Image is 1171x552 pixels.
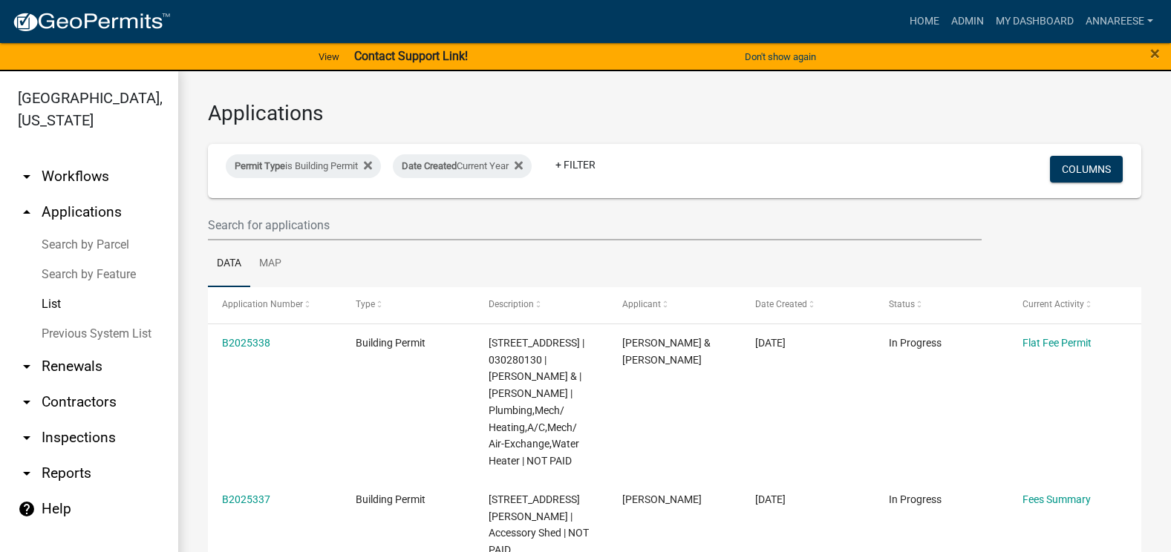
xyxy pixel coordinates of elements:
[889,337,942,349] span: In Progress
[208,287,342,323] datatable-header-cell: Application Number
[18,429,36,447] i: arrow_drop_down
[354,49,468,63] strong: Contact Support Link!
[1080,7,1159,36] a: annareese
[18,358,36,375] i: arrow_drop_down
[250,240,290,288] a: Map
[1050,156,1123,183] button: Columns
[313,45,345,69] a: View
[222,337,270,349] a: B2025338
[356,299,375,309] span: Type
[1150,45,1160,62] button: Close
[342,287,475,323] datatable-header-cell: Type
[1022,493,1091,505] a: Fees Summary
[222,299,303,309] span: Application Number
[755,337,786,349] span: 09/16/2025
[208,210,982,240] input: Search for applications
[741,287,875,323] datatable-header-cell: Date Created
[356,337,425,349] span: Building Permit
[208,240,250,288] a: Data
[226,154,381,178] div: is Building Permit
[622,337,711,366] span: David & Susan Jones
[945,7,990,36] a: Admin
[474,287,608,323] datatable-header-cell: Description
[18,464,36,482] i: arrow_drop_down
[990,7,1080,36] a: My Dashboard
[222,493,270,505] a: B2025337
[889,299,915,309] span: Status
[875,287,1008,323] datatable-header-cell: Status
[608,287,742,323] datatable-header-cell: Applicant
[622,493,702,505] span: Travis Greenfield
[18,168,36,185] i: arrow_drop_down
[356,493,425,505] span: Building Permit
[393,154,532,178] div: Current Year
[235,160,285,171] span: Permit Type
[755,493,786,505] span: 09/16/2025
[1008,287,1141,323] datatable-header-cell: Current Activity
[622,299,661,309] span: Applicant
[18,500,36,518] i: help
[1022,299,1084,309] span: Current Activity
[18,203,36,221] i: arrow_drop_up
[755,299,807,309] span: Date Created
[1150,43,1160,64] span: ×
[544,151,607,178] a: + Filter
[1022,337,1092,349] a: Flat Fee Permit
[489,299,534,309] span: Description
[889,493,942,505] span: In Progress
[402,160,457,171] span: Date Created
[208,101,1141,126] h3: Applications
[489,337,584,467] span: 11473 755TH AVE | 030280130 | JONES,DAVID D & | SUSAN K JONES | Plumbing,Mech/ Heating,A/C,Mech/ ...
[739,45,822,69] button: Don't show again
[904,7,945,36] a: Home
[18,393,36,411] i: arrow_drop_down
